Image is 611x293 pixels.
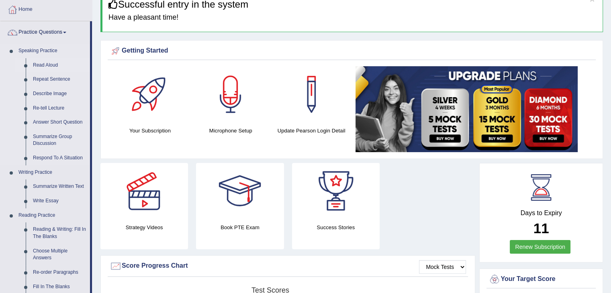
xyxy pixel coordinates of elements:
h4: Book PTE Exam [196,223,284,232]
div: Score Progress Chart [110,260,466,272]
a: Answer Short Question [29,115,90,130]
h4: Have a pleasant time! [108,14,597,22]
img: small5.jpg [356,66,578,152]
a: Writing Practice [15,165,90,180]
h4: Microphone Setup [194,126,267,135]
h4: Days to Expiry [488,210,594,217]
a: Read Aloud [29,58,90,73]
b: 11 [533,220,549,236]
a: Summarize Written Text [29,179,90,194]
a: Describe Image [29,87,90,101]
a: Choose Multiple Answers [29,244,90,265]
div: Getting Started [110,45,594,57]
h4: Strategy Videos [100,223,188,232]
a: Write Essay [29,194,90,208]
a: Reading Practice [15,208,90,223]
a: Speaking Practice [15,44,90,58]
h4: Success Stories [292,223,380,232]
a: Practice Questions [0,21,90,41]
a: Reading & Writing: Fill In The Blanks [29,222,90,244]
div: Your Target Score [488,273,594,285]
a: Renew Subscription [510,240,570,254]
a: Respond To A Situation [29,151,90,165]
a: Re-tell Lecture [29,101,90,116]
a: Summarize Group Discussion [29,130,90,151]
a: Re-order Paragraphs [29,265,90,280]
h4: Your Subscription [114,126,186,135]
a: Repeat Sentence [29,72,90,87]
h4: Update Pearson Login Detail [275,126,348,135]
